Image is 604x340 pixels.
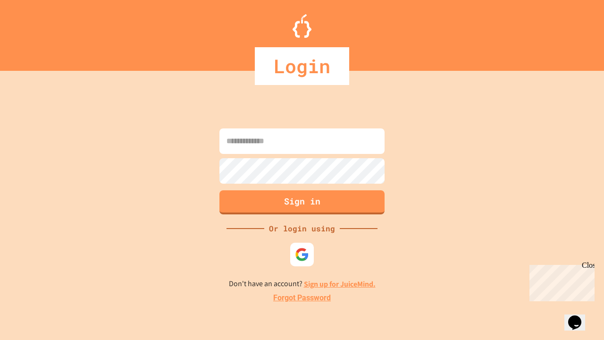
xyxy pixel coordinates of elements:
p: Don't have an account? [229,278,376,290]
a: Forgot Password [273,292,331,304]
iframe: chat widget [526,261,595,301]
a: Sign up for JuiceMind. [304,279,376,289]
iframe: chat widget [564,302,595,331]
img: google-icon.svg [295,247,309,262]
button: Sign in [219,190,385,214]
div: Or login using [264,223,340,234]
img: Logo.svg [293,14,311,38]
div: Login [255,47,349,85]
div: Chat with us now!Close [4,4,65,60]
